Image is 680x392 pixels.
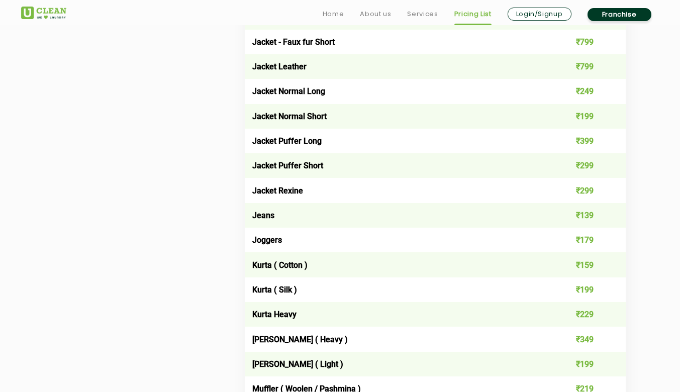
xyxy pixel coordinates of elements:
[508,8,571,21] a: Login/Signup
[245,203,550,228] td: Jeans
[588,8,651,21] a: Franchise
[245,30,550,54] td: Jacket - Faux fur Short
[245,327,550,351] td: [PERSON_NAME] ( Heavy )
[245,104,550,129] td: Jacket Normal Short
[549,54,626,79] td: ₹799
[245,79,550,104] td: Jacket Normal Long
[454,8,492,20] a: Pricing List
[549,79,626,104] td: ₹249
[245,252,550,277] td: Kurta ( Cotton )
[549,203,626,228] td: ₹139
[549,129,626,153] td: ₹399
[549,352,626,376] td: ₹199
[549,178,626,203] td: ₹299
[245,228,550,252] td: Joggers
[549,327,626,351] td: ₹349
[549,153,626,178] td: ₹299
[549,302,626,327] td: ₹229
[245,277,550,302] td: Kurta ( Silk )
[549,30,626,54] td: ₹799
[245,302,550,327] td: Kurta Heavy
[21,7,66,19] img: UClean Laundry and Dry Cleaning
[245,153,550,178] td: Jacket Puffer Short
[245,54,550,79] td: Jacket Leather
[549,228,626,252] td: ₹179
[360,8,391,20] a: About us
[549,252,626,277] td: ₹159
[549,277,626,302] td: ₹199
[245,178,550,203] td: Jacket Rexine
[549,104,626,129] td: ₹199
[245,352,550,376] td: [PERSON_NAME] ( Light )
[407,8,438,20] a: Services
[323,8,344,20] a: Home
[245,129,550,153] td: Jacket Puffer Long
